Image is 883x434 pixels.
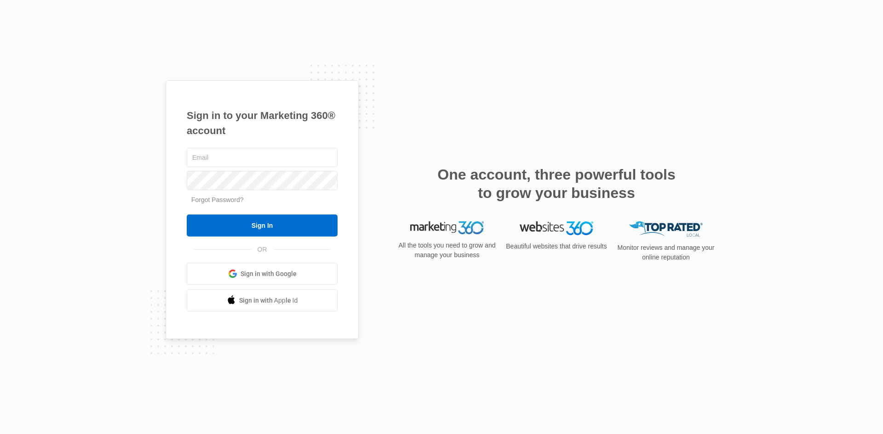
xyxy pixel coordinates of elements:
[629,221,703,237] img: Top Rated Local
[241,269,297,279] span: Sign in with Google
[251,245,274,254] span: OR
[410,221,484,234] img: Marketing 360
[396,241,499,260] p: All the tools you need to grow and manage your business
[187,289,338,311] a: Sign in with Apple Id
[187,263,338,285] a: Sign in with Google
[435,165,678,202] h2: One account, three powerful tools to grow your business
[191,196,244,203] a: Forgot Password?
[187,148,338,167] input: Email
[520,221,593,235] img: Websites 360
[239,296,298,305] span: Sign in with Apple Id
[505,242,608,251] p: Beautiful websites that drive results
[614,243,717,262] p: Monitor reviews and manage your online reputation
[187,108,338,138] h1: Sign in to your Marketing 360® account
[187,214,338,237] input: Sign In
